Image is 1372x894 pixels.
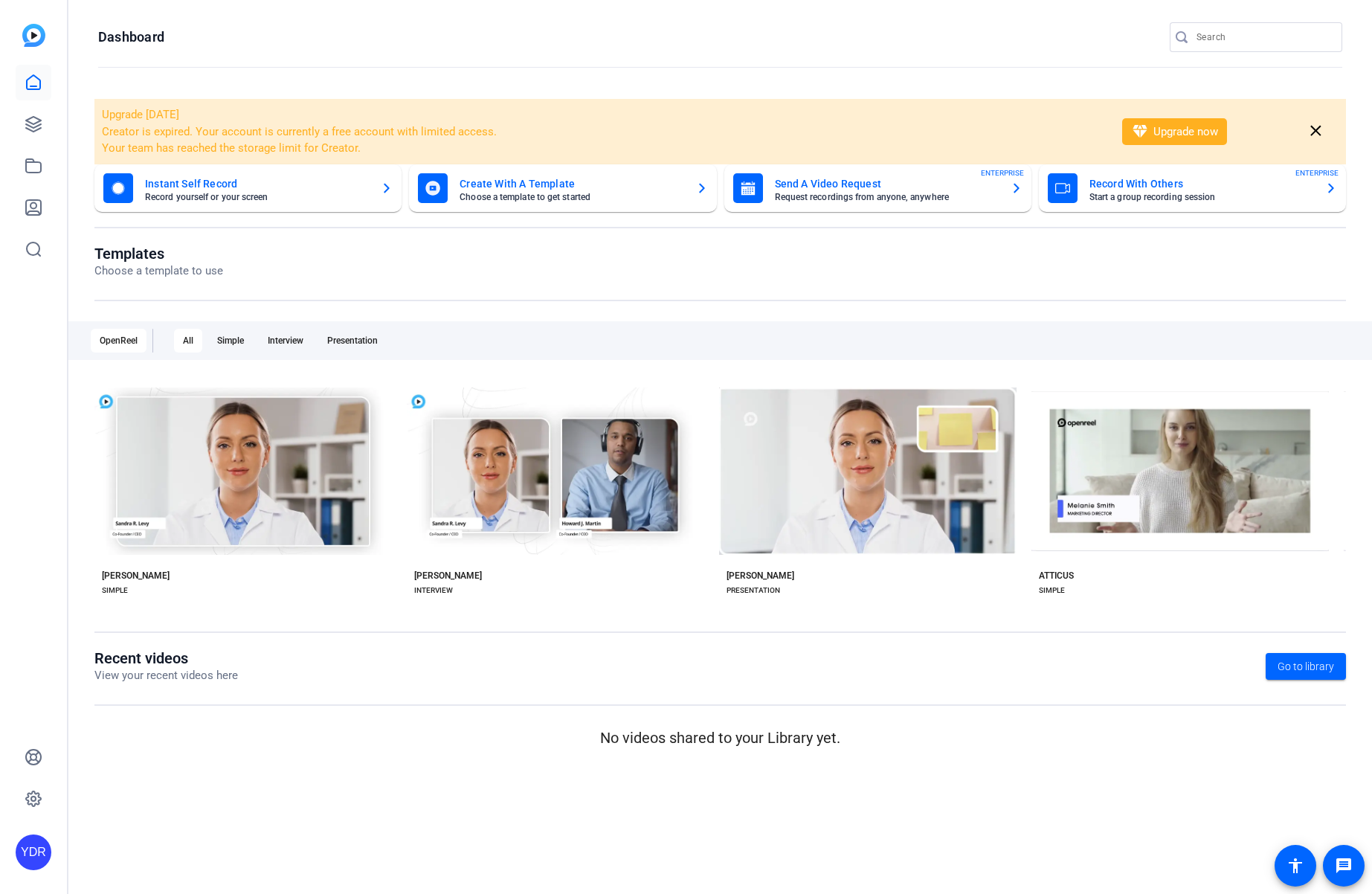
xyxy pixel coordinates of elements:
span: Upgrade [DATE] [102,108,179,121]
button: Record With OthersStart a group recording sessionENTERPRISE [1039,164,1346,212]
mat-card-subtitle: Record yourself or your screen [145,193,369,202]
div: Interview [259,329,312,353]
mat-icon: diamond [1131,123,1149,141]
a: Go to library [1266,653,1346,680]
span: Go to library [1278,659,1334,675]
mat-icon: accessibility [1286,857,1304,875]
p: No videos shared to your Library yet. [94,727,1346,749]
mat-card-title: Instant Self Record [145,175,369,193]
p: Choose a template to use [94,263,223,280]
mat-card-title: Create With A Template [460,175,683,193]
div: SIMPLE [102,585,128,596]
div: Presentation [318,329,387,353]
li: Your team has reached the storage limit for Creator. [102,140,1103,157]
h1: Templates [94,245,223,263]
mat-icon: message [1335,857,1353,875]
mat-card-title: Send A Video Request [775,175,999,193]
div: Simple [208,329,253,353]
div: PRESENTATION [727,585,780,596]
div: [PERSON_NAME] [102,570,170,582]
mat-icon: close [1307,122,1325,141]
li: Creator is expired. Your account is currently a free account with limited access. [102,123,1103,141]
div: INTERVIEW [414,585,453,596]
span: ENTERPRISE [1295,167,1339,179]
img: blue-gradient.svg [22,24,45,47]
mat-card-title: Record With Others [1089,175,1313,193]
h1: Dashboard [98,28,164,46]
div: [PERSON_NAME] [414,570,482,582]
mat-card-subtitle: Start a group recording session [1089,193,1313,202]
div: All [174,329,202,353]
button: Create With A TemplateChoose a template to get started [409,164,716,212]
div: YDR [16,834,51,870]
button: Send A Video RequestRequest recordings from anyone, anywhereENTERPRISE [724,164,1031,212]
input: Search [1197,28,1330,46]
h1: Recent videos [94,649,238,667]
mat-card-subtitle: Request recordings from anyone, anywhere [775,193,999,202]
div: [PERSON_NAME] [727,570,794,582]
button: Upgrade now [1122,118,1227,145]
p: View your recent videos here [94,667,238,684]
span: ENTERPRISE [981,167,1024,179]
mat-card-subtitle: Choose a template to get started [460,193,683,202]
div: OpenReel [91,329,146,353]
div: ATTICUS [1039,570,1074,582]
button: Instant Self RecordRecord yourself or your screen [94,164,402,212]
div: SIMPLE [1039,585,1065,596]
